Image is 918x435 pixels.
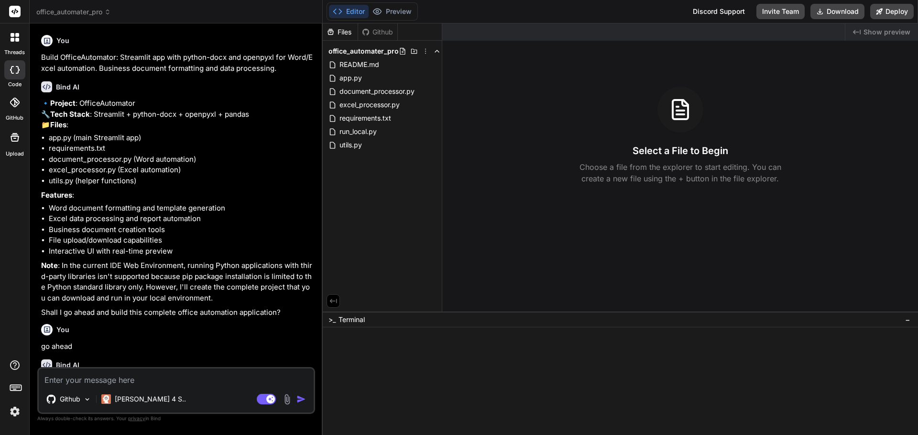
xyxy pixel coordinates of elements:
img: Claude 4 Sonnet [101,394,111,404]
strong: Files [50,120,66,129]
li: File upload/download capabilities [49,235,313,246]
button: Download [810,4,864,19]
span: office_automater_pro [328,46,399,56]
span: Show preview [863,27,910,37]
span: document_processor.py [339,86,415,97]
strong: Tech Stack [50,110,90,119]
h6: Bind AI [56,360,79,370]
button: Editor [329,5,369,18]
label: code [8,80,22,89]
span: privacy [128,415,145,421]
img: settings [7,403,23,420]
img: attachment [282,394,293,405]
button: Deploy [870,4,914,19]
div: Files [323,27,358,37]
p: [PERSON_NAME] 4 S.. [115,394,186,404]
span: >_ [328,315,336,324]
div: Github [358,27,397,37]
span: Terminal [339,315,365,324]
label: threads [4,48,25,56]
p: Github [60,394,80,404]
h6: You [56,36,69,45]
p: Shall I go ahead and build this complete office automation application? [41,307,313,318]
h6: Bind AI [56,82,79,92]
span: README.md [339,59,380,70]
button: Invite Team [756,4,805,19]
label: Upload [6,150,24,158]
div: Discord Support [687,4,751,19]
p: 🔹 : OfficeAutomator 🔧 : Streamlit + python-docx + openpyxl + pandas 📁 : [41,98,313,131]
strong: Note [41,261,58,270]
h6: You [56,325,69,335]
p: Build OfficeAutomator: Streamlit app with python-docx and openpyxl for Word/Excel automation. Bus... [41,52,313,74]
strong: Features [41,190,72,200]
span: run_local.py [339,126,378,137]
strong: Project [50,99,76,108]
button: Preview [369,5,415,18]
p: : [41,190,313,201]
button: − [903,312,912,327]
img: Pick Models [83,395,91,403]
span: − [905,315,910,324]
p: go ahead [41,341,313,352]
span: app.py [339,72,363,84]
li: Word document formatting and template generation [49,203,313,214]
span: requirements.txt [339,112,392,124]
span: office_automater_pro [36,7,111,17]
p: Choose a file from the explorer to start editing. You can create a new file using the + button in... [573,161,787,184]
li: requirements.txt [49,143,313,154]
p: : In the current IDE Web Environment, running Python applications with third-party libraries isn'... [41,260,313,303]
li: app.py (main Streamlit app) [49,133,313,144]
img: icon [296,394,306,404]
h3: Select a File to Begin [633,144,728,157]
li: document_processor.py (Word automation) [49,154,313,165]
p: Always double-check its answers. Your in Bind [37,414,315,423]
label: GitHub [6,114,23,122]
li: Interactive UI with real-time preview [49,246,313,257]
li: excel_processor.py (Excel automation) [49,165,313,176]
li: Business document creation tools [49,224,313,235]
li: utils.py (helper functions) [49,176,313,187]
li: Excel data processing and report automation [49,213,313,224]
span: excel_processor.py [339,99,401,111]
span: utils.py [339,139,363,151]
